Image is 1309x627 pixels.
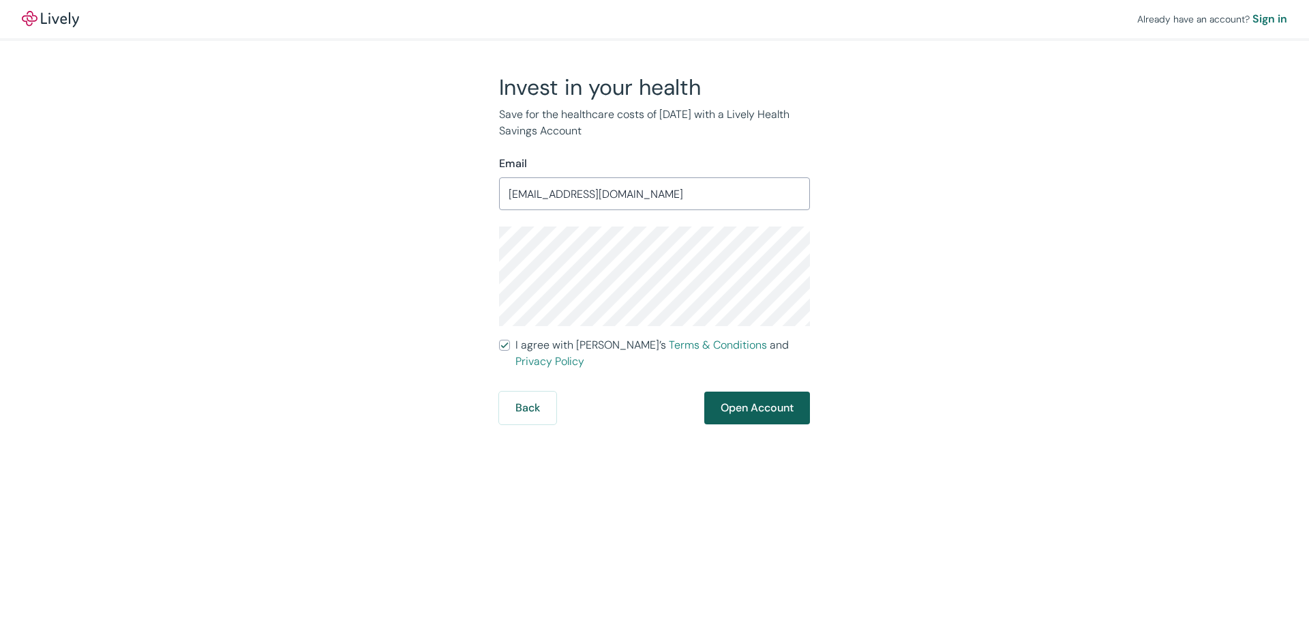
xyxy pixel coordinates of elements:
div: Already have an account? [1137,11,1287,27]
a: Privacy Policy [515,354,584,368]
a: LivelyLively [22,11,79,27]
a: Sign in [1252,11,1287,27]
button: Open Account [704,392,810,424]
a: Terms & Conditions [669,338,767,352]
p: Save for the healthcare costs of [DATE] with a Lively Health Savings Account [499,106,810,139]
h2: Invest in your health [499,74,810,101]
img: Lively [22,11,79,27]
span: I agree with [PERSON_NAME]’s and [515,337,810,370]
label: Email [499,156,527,172]
button: Back [499,392,556,424]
